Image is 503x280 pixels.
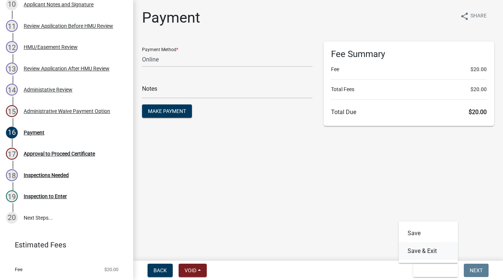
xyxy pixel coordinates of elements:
[24,2,94,7] div: Applicant Notes and Signature
[470,66,487,73] span: $20.00
[24,194,67,199] div: Inspection to Enter
[6,63,18,74] div: 13
[331,49,487,60] h6: Fee Summary
[470,12,487,21] span: Share
[24,23,113,29] div: Review Application Before HMU Review
[6,212,18,224] div: 20
[148,264,173,277] button: Back
[454,9,493,23] button: shareShare
[142,104,192,118] button: Make Payment
[331,109,487,116] h6: Total Due
[24,173,69,178] div: Inspections Needed
[24,87,72,92] div: Administative Review
[399,242,458,260] button: Save & Exit
[148,108,186,114] span: Make Payment
[470,86,487,93] span: $20.00
[24,66,109,71] div: Review Application After HMU Review
[419,267,448,273] span: Save & Exit
[24,44,78,50] div: HMU/Easement Review
[470,267,483,273] span: Next
[6,105,18,117] div: 15
[15,267,23,272] span: Fee
[399,221,458,263] div: Save & Exit
[469,109,487,116] span: $20.00
[24,130,44,135] div: Payment
[6,84,18,96] div: 14
[464,264,489,277] button: Next
[179,264,207,277] button: Void
[6,148,18,160] div: 17
[153,267,167,273] span: Back
[24,109,110,114] div: Administrative Waive Payment Option
[6,190,18,202] div: 19
[6,169,18,181] div: 18
[6,237,121,252] a: Estimated Fees
[185,267,196,273] span: Void
[460,12,469,21] i: share
[6,127,18,139] div: 16
[24,151,95,156] div: Approval to Proceed Certificate
[6,41,18,53] div: 12
[331,66,487,73] li: Fee
[413,264,458,277] button: Save & Exit
[142,9,200,27] h1: Payment
[104,267,118,272] span: $20.00
[6,20,18,32] div: 11
[399,224,458,242] button: Save
[331,86,487,93] li: Total Fees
